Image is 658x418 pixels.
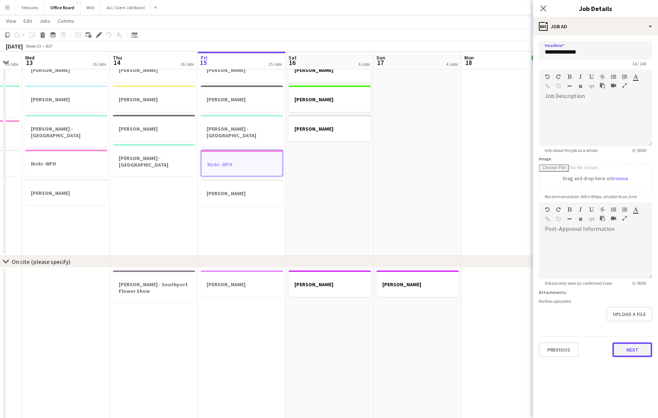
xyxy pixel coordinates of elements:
h3: [PERSON_NAME] [201,67,283,73]
span: View [6,18,16,24]
button: Clear Formatting [578,216,583,222]
h3: Job Details [533,4,658,13]
a: View [3,16,19,26]
app-job-card: [PERSON_NAME] [113,115,195,141]
span: Mon [464,54,474,61]
div: [PERSON_NAME] [25,56,107,83]
button: Underline [589,74,594,80]
app-job-card: [PERSON_NAME] [25,179,107,206]
span: 14 [112,58,122,67]
div: Nicki- WFH [25,150,107,176]
h3: [PERSON_NAME] [113,126,195,132]
h3: [PERSON_NAME] [289,96,371,103]
button: Redo [556,207,561,212]
span: Sat [289,54,297,61]
app-job-card: [PERSON_NAME] [201,179,283,206]
h3: [PERSON_NAME] [201,190,283,197]
span: Info about the job as a whole [539,148,603,153]
span: Week 33 [24,43,43,49]
app-job-card: [PERSON_NAME] [376,270,459,297]
button: Wild [81,0,101,15]
a: Comms [55,16,77,26]
span: 13 [24,58,35,67]
button: Ordered List [622,74,627,80]
h3: [PERSON_NAME] - [GEOGRAPHIC_DATA] [201,126,283,139]
span: 2/2 [532,55,542,61]
app-job-card: [PERSON_NAME] [25,86,107,112]
span: Thu [113,54,122,61]
button: Text Color [633,207,638,212]
span: Fri [201,54,207,61]
h3: [PERSON_NAME] [289,126,371,132]
div: [PERSON_NAME] [289,270,371,297]
span: Jobs [39,18,50,24]
button: Insert video [611,83,616,88]
button: Bold [567,74,572,80]
button: Undo [545,207,550,212]
span: Wed [25,54,35,61]
button: HTML Code [589,83,594,89]
div: 16 Jobs [180,61,194,67]
app-job-card: [PERSON_NAME] [113,56,195,83]
button: Fullscreen [622,83,627,88]
button: Previous [539,342,579,357]
div: 15 Jobs [5,61,18,67]
span: 14 / 140 [626,61,652,66]
h3: [PERSON_NAME] - [GEOGRAPHIC_DATA] [113,155,195,168]
a: Edit [21,16,35,26]
span: Details only seen by confirmed Crew [539,280,618,286]
h3: [PERSON_NAME] [25,67,107,73]
button: Bold [567,207,572,212]
h3: [PERSON_NAME] [201,96,283,103]
div: 6 Jobs [358,61,370,67]
button: Telesales [15,0,44,15]
app-job-card: [PERSON_NAME] [289,86,371,112]
h3: Nicki- WFH [25,160,107,167]
span: Edit [24,18,32,24]
span: 0 / 8000 [626,148,652,153]
app-job-card: [PERSON_NAME] [289,115,371,141]
button: Unordered List [611,74,616,80]
span: Sun [376,54,385,61]
app-job-card: [PERSON_NAME] [113,86,195,112]
div: [PERSON_NAME] - [GEOGRAPHIC_DATA] [201,115,283,147]
h3: [PERSON_NAME] [113,67,195,73]
h3: [PERSON_NAME] [289,281,371,288]
button: Ordered List [622,207,627,212]
h3: [PERSON_NAME] [25,190,107,196]
button: Text Color [633,74,638,80]
span: 15 [200,58,207,67]
button: Fullscreen [622,215,627,221]
app-job-card: [PERSON_NAME] - Southport Flower Show [113,270,195,302]
h3: [PERSON_NAME] [289,67,371,73]
button: Clear Formatting [578,83,583,89]
button: Undo [545,74,550,80]
div: 16 Jobs [93,61,106,67]
div: Job Ad [533,18,658,35]
app-job-card: [PERSON_NAME] [201,86,283,112]
button: Underline [589,207,594,212]
app-job-card: [PERSON_NAME] - [GEOGRAPHIC_DATA] [25,115,107,147]
a: Jobs [36,16,53,26]
app-job-card: [PERSON_NAME] [201,56,283,83]
h3: [PERSON_NAME] [25,96,107,103]
div: [PERSON_NAME] [201,270,283,297]
h3: [PERSON_NAME] - [GEOGRAPHIC_DATA] [25,126,107,139]
button: ALL Client Job Board [101,0,151,15]
h3: [PERSON_NAME] [201,281,283,288]
div: [PERSON_NAME] - [GEOGRAPHIC_DATA] [113,144,195,176]
div: No files uploaded. [539,298,652,304]
span: 16 [287,58,297,67]
button: Strikethrough [600,74,605,80]
span: 17 [375,58,385,67]
h3: Nicki- WFH [201,161,282,168]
